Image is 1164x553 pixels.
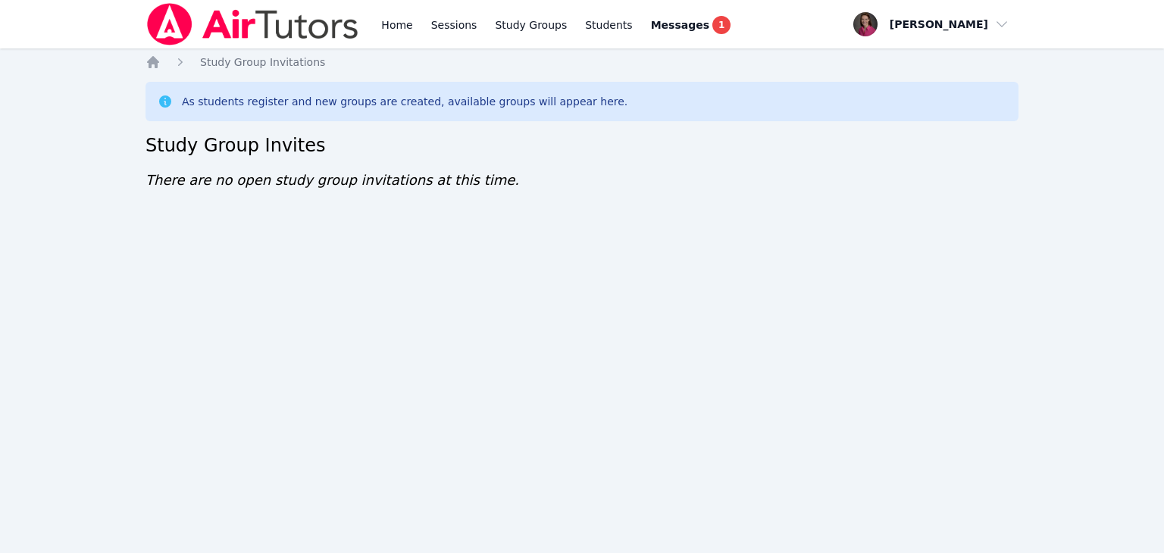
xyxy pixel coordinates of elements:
[200,55,325,70] a: Study Group Invitations
[145,55,1018,70] nav: Breadcrumb
[651,17,709,33] span: Messages
[182,94,627,109] div: As students register and new groups are created, available groups will appear here.
[145,3,360,45] img: Air Tutors
[145,133,1018,158] h2: Study Group Invites
[712,16,731,34] span: 1
[200,56,325,68] span: Study Group Invitations
[145,172,519,188] span: There are no open study group invitations at this time.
